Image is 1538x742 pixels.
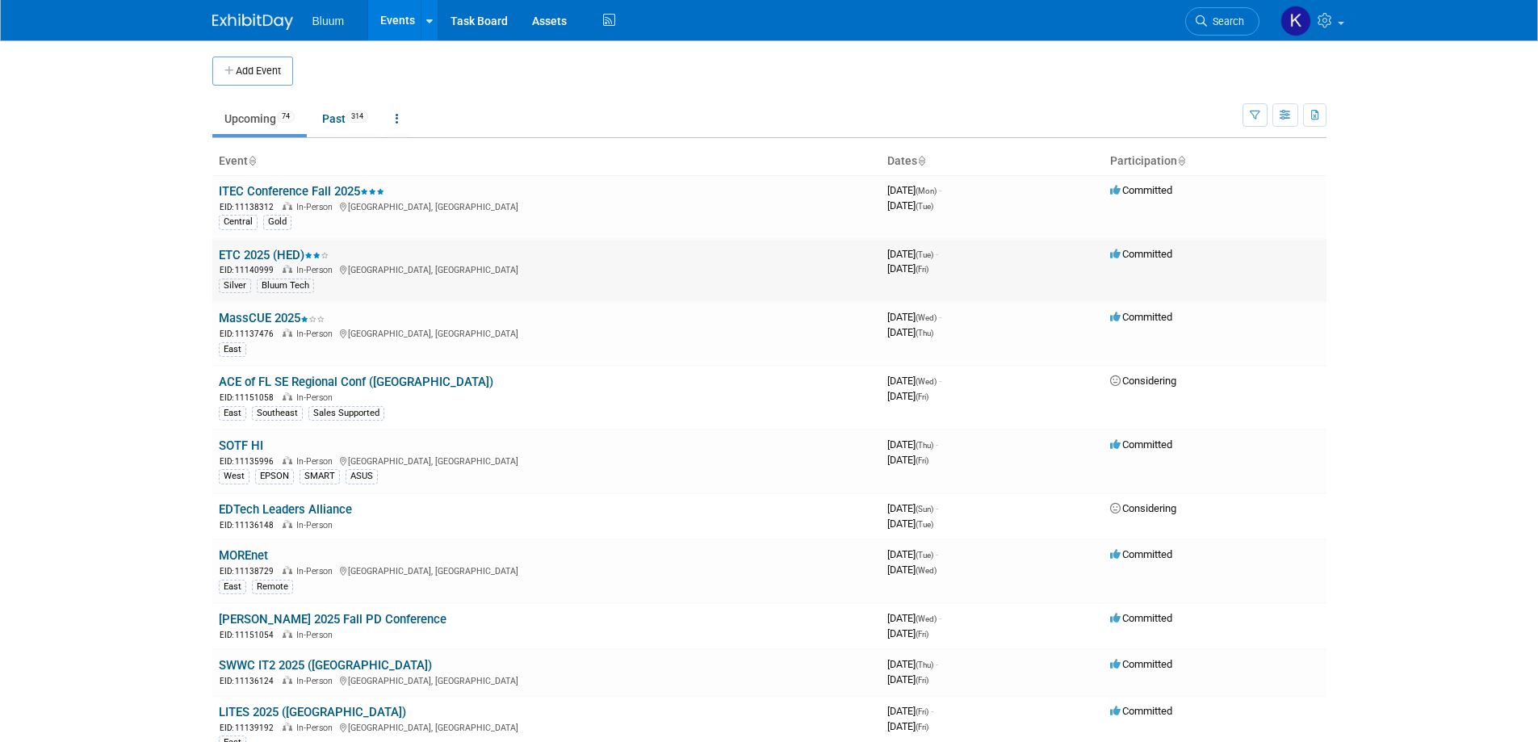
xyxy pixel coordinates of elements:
[252,580,293,594] div: Remote
[219,469,249,484] div: West
[1110,502,1176,514] span: Considering
[219,705,406,719] a: LITES 2025 ([GEOGRAPHIC_DATA])
[296,329,337,339] span: In-Person
[312,15,345,27] span: Bluum
[219,375,493,389] a: ACE of FL SE Regional Conf ([GEOGRAPHIC_DATA])
[220,203,280,212] span: EID: 11138312
[219,279,251,293] div: Silver
[936,548,938,560] span: -
[939,184,941,196] span: -
[887,438,938,451] span: [DATE]
[887,390,928,402] span: [DATE]
[916,551,933,560] span: (Tue)
[916,723,928,732] span: (Fri)
[283,723,292,731] img: In-Person Event
[1280,6,1311,36] img: Kellie Noller
[283,392,292,400] img: In-Person Event
[277,111,295,123] span: 74
[887,612,941,624] span: [DATE]
[212,148,881,175] th: Event
[219,454,874,467] div: [GEOGRAPHIC_DATA], [GEOGRAPHIC_DATA]
[931,705,933,717] span: -
[1110,612,1172,624] span: Committed
[916,456,928,465] span: (Fri)
[939,612,941,624] span: -
[1110,658,1172,670] span: Committed
[283,676,292,684] img: In-Person Event
[219,342,246,357] div: East
[1110,548,1172,560] span: Committed
[887,673,928,685] span: [DATE]
[219,502,352,517] a: EDTech Leaders Alliance
[887,184,941,196] span: [DATE]
[887,548,938,560] span: [DATE]
[296,456,337,467] span: In-Person
[881,148,1104,175] th: Dates
[916,614,937,623] span: (Wed)
[219,580,246,594] div: East
[310,103,380,134] a: Past314
[916,566,937,575] span: (Wed)
[1110,184,1172,196] span: Committed
[887,311,941,323] span: [DATE]
[1104,148,1326,175] th: Participation
[1110,438,1172,451] span: Committed
[219,326,874,340] div: [GEOGRAPHIC_DATA], [GEOGRAPHIC_DATA]
[916,520,933,529] span: (Tue)
[300,469,340,484] div: SMART
[916,313,937,322] span: (Wed)
[916,660,933,669] span: (Thu)
[1177,154,1185,167] a: Sort by Participation Type
[283,265,292,273] img: In-Person Event
[1110,311,1172,323] span: Committed
[257,279,314,293] div: Bluum Tech
[939,375,941,387] span: -
[219,438,263,453] a: SOTF HI
[1110,705,1172,717] span: Committed
[916,630,928,639] span: (Fri)
[916,250,933,259] span: (Tue)
[219,406,246,421] div: East
[283,566,292,574] img: In-Person Event
[887,454,928,466] span: [DATE]
[283,329,292,337] img: In-Person Event
[887,502,938,514] span: [DATE]
[283,456,292,464] img: In-Person Event
[283,630,292,638] img: In-Person Event
[296,392,337,403] span: In-Person
[220,677,280,685] span: EID: 11136124
[296,566,337,576] span: In-Person
[916,707,928,716] span: (Fri)
[283,520,292,528] img: In-Person Event
[939,311,941,323] span: -
[296,723,337,733] span: In-Person
[220,393,280,402] span: EID: 11151058
[252,406,303,421] div: Southeast
[296,265,337,275] span: In-Person
[219,564,874,577] div: [GEOGRAPHIC_DATA], [GEOGRAPHIC_DATA]
[219,199,874,213] div: [GEOGRAPHIC_DATA], [GEOGRAPHIC_DATA]
[887,627,928,639] span: [DATE]
[916,377,937,386] span: (Wed)
[212,103,307,134] a: Upcoming74
[219,215,258,229] div: Central
[346,469,378,484] div: ASUS
[220,457,280,466] span: EID: 11135996
[916,202,933,211] span: (Tue)
[220,266,280,275] span: EID: 11140999
[296,520,337,530] span: In-Person
[219,262,874,276] div: [GEOGRAPHIC_DATA], [GEOGRAPHIC_DATA]
[296,676,337,686] span: In-Person
[220,723,280,732] span: EID: 11139192
[916,265,928,274] span: (Fri)
[1185,7,1259,36] a: Search
[887,564,937,576] span: [DATE]
[887,518,933,530] span: [DATE]
[916,505,933,514] span: (Sun)
[887,248,938,260] span: [DATE]
[916,441,933,450] span: (Thu)
[212,14,293,30] img: ExhibitDay
[916,676,928,685] span: (Fri)
[916,329,933,337] span: (Thu)
[219,548,268,563] a: MOREnet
